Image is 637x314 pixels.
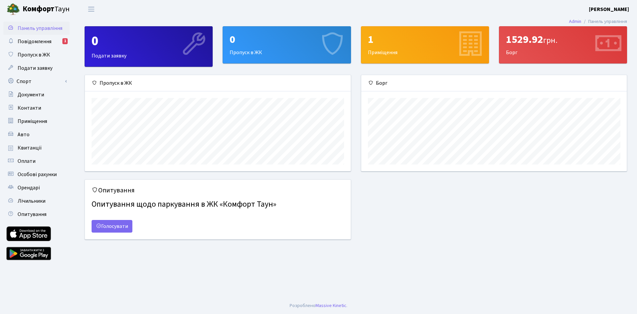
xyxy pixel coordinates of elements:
span: Лічильники [18,197,45,205]
a: Оплати [3,155,70,168]
a: Орендарі [3,181,70,194]
a: 1Приміщення [361,26,489,63]
a: Massive Kinetic [316,302,346,309]
a: Повідомлення1 [3,35,70,48]
a: Розроблено [290,302,316,309]
span: Особові рахунки [18,171,57,178]
li: Панель управління [581,18,627,25]
button: Переключити навігацію [83,4,100,15]
a: 0Пропуск в ЖК [223,26,351,63]
b: [PERSON_NAME] [589,6,629,13]
h5: Опитування [92,186,344,194]
div: Борг [499,27,627,63]
a: Голосувати [92,220,132,233]
a: [PERSON_NAME] [589,5,629,13]
span: грн. [543,35,557,46]
span: Приміщення [18,118,47,125]
div: . [290,302,347,309]
a: Опитування [3,208,70,221]
a: Документи [3,88,70,101]
a: Спорт [3,75,70,88]
span: Таун [23,4,70,15]
a: Особові рахунки [3,168,70,181]
a: Пропуск в ЖК [3,48,70,61]
span: Пропуск в ЖК [18,51,50,58]
h4: Опитування щодо паркування в ЖК «Комфорт Таун» [92,197,344,212]
div: 1529.92 [506,33,620,46]
div: Пропуск в ЖК [85,75,351,91]
div: 1 [368,33,482,46]
div: 0 [92,33,206,49]
span: Оплати [18,157,35,165]
span: Повідомлення [18,38,51,45]
div: Борг [361,75,627,91]
a: Контакти [3,101,70,115]
img: logo.png [7,3,20,16]
div: Приміщення [361,27,489,63]
a: 0Подати заявку [85,26,213,67]
a: Подати заявку [3,61,70,75]
b: Комфорт [23,4,54,14]
a: Admin [569,18,581,25]
div: Пропуск в ЖК [223,27,350,63]
a: Авто [3,128,70,141]
span: Панель управління [18,25,62,32]
nav: breadcrumb [559,15,637,29]
span: Документи [18,91,44,98]
a: Лічильники [3,194,70,208]
span: Подати заявку [18,64,52,72]
div: Подати заявку [85,27,212,66]
a: Приміщення [3,115,70,128]
span: Орендарі [18,184,40,191]
span: Квитанції [18,144,42,152]
span: Авто [18,131,30,138]
div: 0 [230,33,344,46]
a: Квитанції [3,141,70,155]
a: Панель управління [3,22,70,35]
span: Контакти [18,104,41,112]
div: 1 [62,38,68,44]
span: Опитування [18,211,46,218]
